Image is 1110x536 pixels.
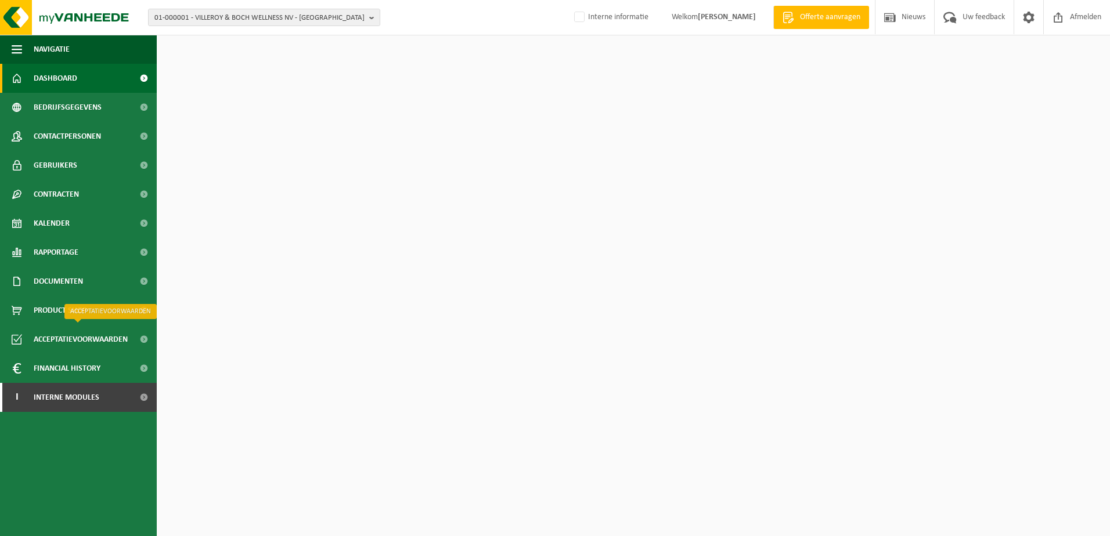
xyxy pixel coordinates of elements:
[572,9,648,26] label: Interne informatie
[34,383,99,412] span: Interne modules
[154,9,365,27] span: 01-000001 - VILLEROY & BOCH WELLNESS NV - [GEOGRAPHIC_DATA]
[34,238,78,267] span: Rapportage
[34,122,101,151] span: Contactpersonen
[773,6,869,29] a: Offerte aanvragen
[34,267,83,296] span: Documenten
[34,35,70,64] span: Navigatie
[34,93,102,122] span: Bedrijfsgegevens
[148,9,380,26] button: 01-000001 - VILLEROY & BOCH WELLNESS NV - [GEOGRAPHIC_DATA]
[34,151,77,180] span: Gebruikers
[34,180,79,209] span: Contracten
[34,209,70,238] span: Kalender
[34,296,87,325] span: Product Shop
[34,64,77,93] span: Dashboard
[34,325,128,354] span: Acceptatievoorwaarden
[34,354,100,383] span: Financial History
[797,12,863,23] span: Offerte aanvragen
[12,383,22,412] span: I
[698,13,756,21] strong: [PERSON_NAME]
